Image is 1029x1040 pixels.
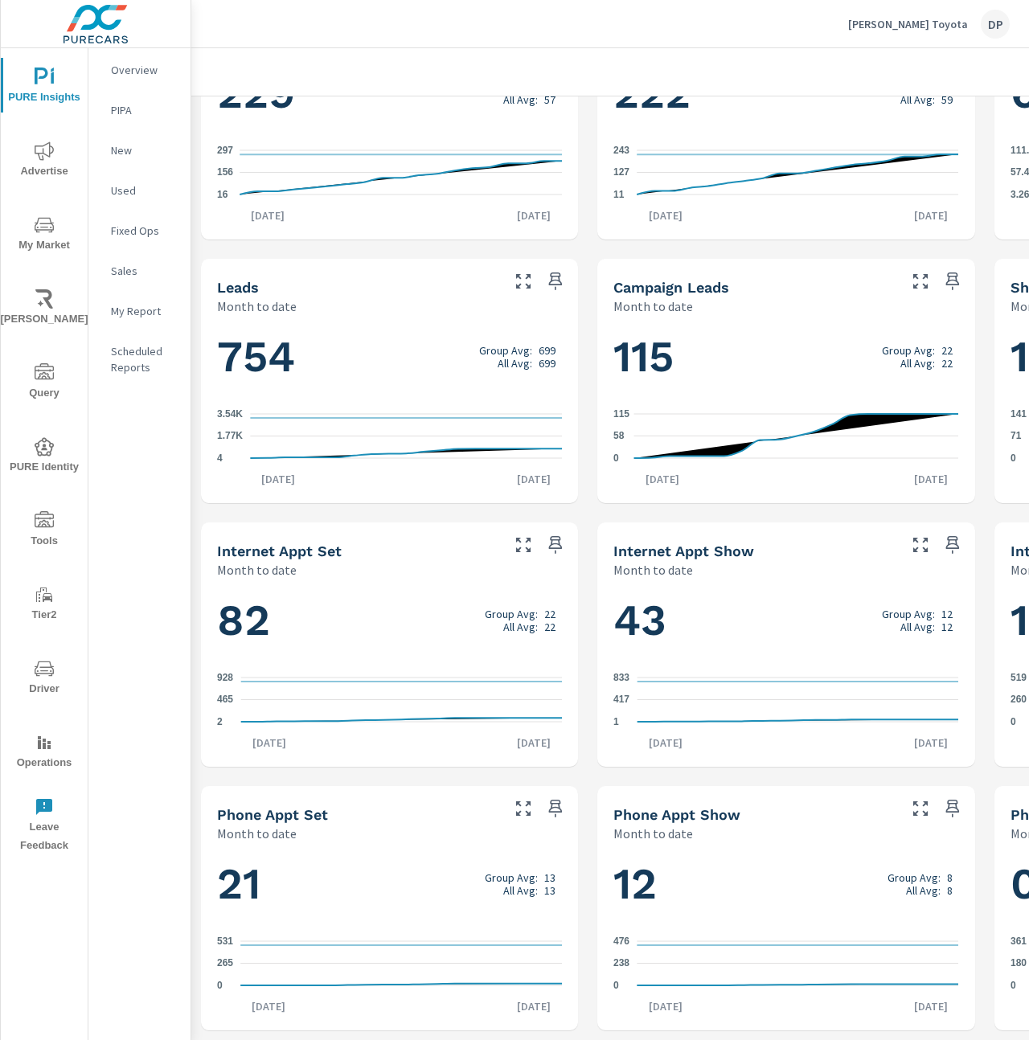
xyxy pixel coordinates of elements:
h5: Phone Appt Set [217,806,328,823]
button: Make Fullscreen [908,796,933,821]
p: Group Avg: [882,344,935,357]
button: Make Fullscreen [908,532,933,558]
p: 8 [947,884,953,897]
p: New [111,142,178,158]
text: 265 [217,958,233,969]
span: Operations [6,733,83,772]
h1: 21 [217,857,562,911]
p: My Report [111,303,178,319]
p: 13 [544,871,555,884]
button: Make Fullscreen [510,268,536,294]
span: Query [6,363,83,403]
button: Make Fullscreen [510,532,536,558]
p: [PERSON_NAME] Toyota [848,17,968,31]
h1: 754 [217,330,562,384]
h1: 115 [613,330,958,384]
p: 699 [539,357,555,370]
div: Overview [88,58,191,82]
p: Group Avg: [485,608,538,620]
p: 57 [544,93,555,106]
span: Advertise [6,141,83,181]
p: 12 [941,608,953,620]
p: [DATE] [634,471,691,487]
text: 465 [217,694,233,706]
span: Driver [6,659,83,698]
p: All Avg: [906,884,941,897]
p: [DATE] [903,207,959,223]
p: [DATE] [240,207,296,223]
text: 0 [613,452,619,464]
p: All Avg: [498,357,532,370]
text: 180 [1011,958,1027,969]
div: nav menu [1,48,88,862]
text: 3.54K [217,408,243,420]
p: 22 [544,608,555,620]
span: Save this to your personalized report [940,268,965,294]
p: [DATE] [637,735,694,751]
text: 297 [217,145,233,156]
text: 243 [613,145,629,156]
p: 59 [941,93,953,106]
text: 127 [613,166,629,178]
text: 0 [1011,452,1016,464]
span: PURE Insights [6,68,83,107]
span: PURE Identity [6,437,83,477]
div: Used [88,178,191,203]
p: 22 [544,620,555,633]
h1: 12 [613,857,958,911]
div: DP [981,10,1010,39]
p: [DATE] [637,207,694,223]
p: Month to date [613,297,693,316]
span: Save this to your personalized report [940,532,965,558]
span: Tools [6,511,83,551]
text: 0 [613,980,619,991]
span: Tier2 [6,585,83,624]
text: 1 [613,716,619,727]
text: 11 [613,189,625,200]
p: 699 [539,344,555,357]
p: Sales [111,263,178,279]
p: Group Avg: [882,608,935,620]
p: All Avg: [503,884,538,897]
text: 1.77K [217,431,243,442]
p: Month to date [217,824,297,843]
p: [DATE] [903,471,959,487]
p: PIPA [111,102,178,118]
text: 4 [217,452,223,464]
span: Save this to your personalized report [940,796,965,821]
p: Overview [111,62,178,78]
p: Group Avg: [888,871,941,884]
button: Make Fullscreen [510,796,536,821]
p: 13 [544,884,555,897]
p: Scheduled Reports [111,343,178,375]
p: [DATE] [506,735,562,751]
div: Sales [88,259,191,283]
text: 928 [217,672,233,683]
p: [DATE] [637,998,694,1014]
div: Scheduled Reports [88,339,191,379]
p: [DATE] [506,998,562,1014]
h5: Internet Appt Show [613,543,754,559]
text: 141 [1011,408,1027,420]
text: 156 [217,167,233,178]
text: 833 [613,672,629,683]
span: Save this to your personalized report [543,796,568,821]
p: All Avg: [503,93,538,106]
text: 361 [1011,936,1027,947]
p: Month to date [217,297,297,316]
text: 0 [217,980,223,991]
p: [DATE] [506,471,562,487]
p: Month to date [217,560,297,579]
p: 22 [941,344,953,357]
p: Used [111,182,178,199]
span: [PERSON_NAME] [6,289,83,329]
div: Fixed Ops [88,219,191,243]
span: Leave Feedback [6,797,83,855]
p: [DATE] [240,998,297,1014]
span: My Market [6,215,83,255]
p: Fixed Ops [111,223,178,239]
text: 519 [1011,672,1027,683]
p: [DATE] [241,735,297,751]
h1: 43 [613,593,958,648]
h5: Internet Appt Set [217,543,342,559]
